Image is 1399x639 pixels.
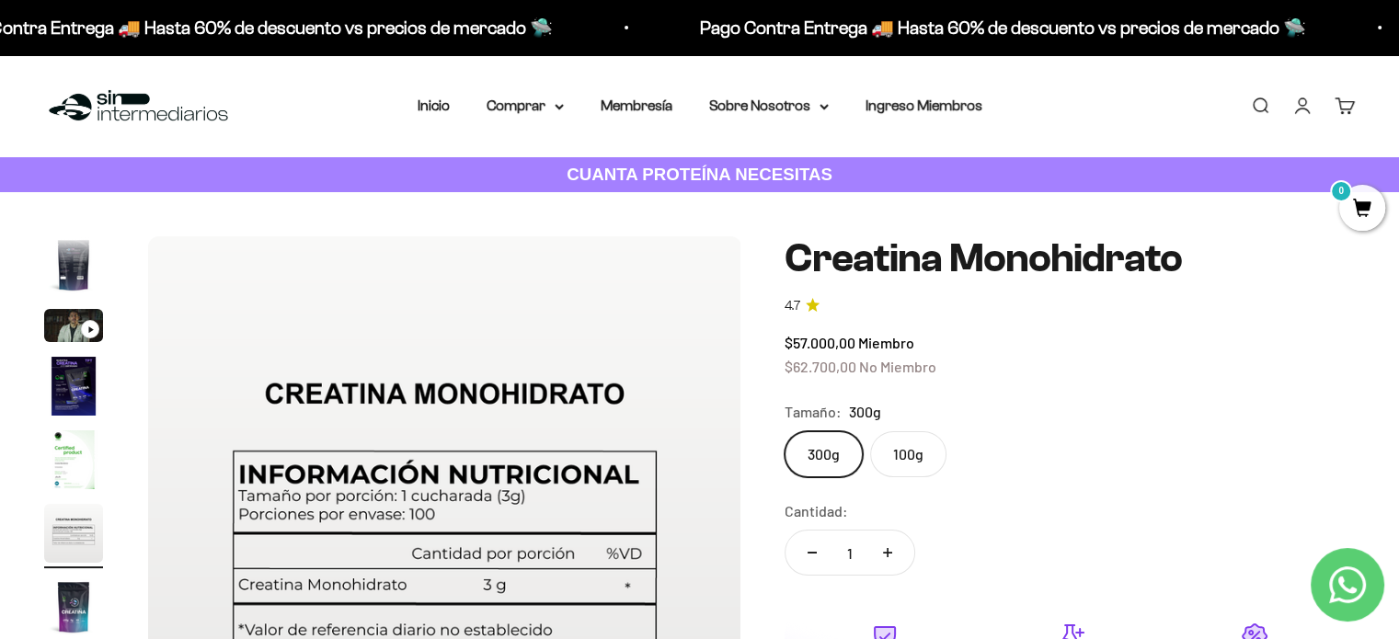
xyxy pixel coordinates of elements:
[44,357,103,421] button: Ir al artículo 4
[44,430,103,489] img: Creatina Monohidrato
[418,97,450,113] a: Inicio
[44,504,103,568] button: Ir al artículo 6
[786,531,839,575] button: Reducir cantidad
[785,296,1355,316] a: 4.74.7 de 5.0 estrellas
[785,334,855,351] span: $57.000,00
[44,577,103,636] img: Creatina Monohidrato
[785,296,800,316] span: 4.7
[487,94,564,118] summary: Comprar
[44,357,103,416] img: Creatina Monohidrato
[567,165,832,184] strong: CUANTA PROTEÍNA NECESITAS
[601,97,672,113] a: Membresía
[709,94,829,118] summary: Sobre Nosotros
[44,235,103,294] img: Creatina Monohidrato
[859,358,936,375] span: No Miembro
[44,504,103,563] img: Creatina Monohidrato
[849,400,881,424] span: 300g
[866,97,982,113] a: Ingreso Miembros
[44,235,103,300] button: Ir al artículo 2
[44,309,103,348] button: Ir al artículo 3
[785,236,1355,280] h1: Creatina Monohidrato
[785,400,842,424] legend: Tamaño:
[44,430,103,495] button: Ir al artículo 5
[858,334,914,351] span: Miembro
[1339,200,1385,220] a: 0
[1330,180,1352,202] mark: 0
[700,13,1306,42] p: Pago Contra Entrega 🚚 Hasta 60% de descuento vs precios de mercado 🛸
[785,499,848,523] label: Cantidad:
[785,358,856,375] span: $62.700,00
[861,531,914,575] button: Aumentar cantidad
